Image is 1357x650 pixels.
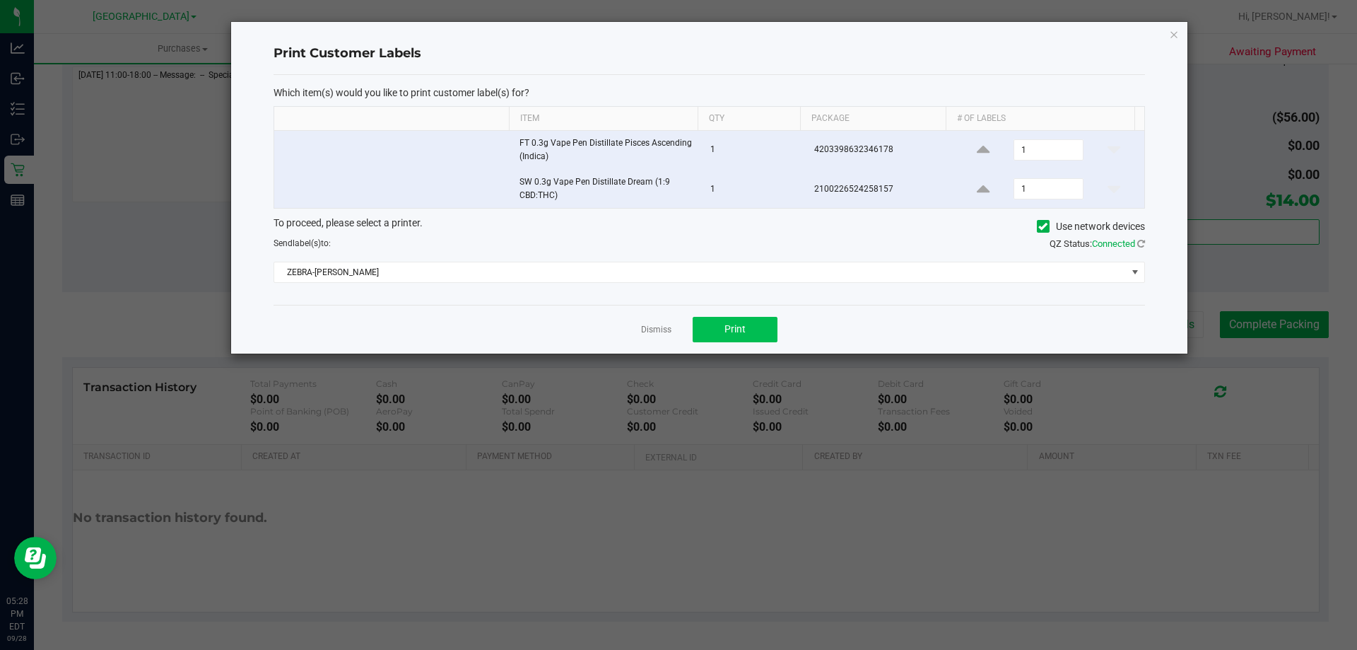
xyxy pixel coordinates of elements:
[1037,219,1145,234] label: Use network devices
[641,324,671,336] a: Dismiss
[800,107,946,131] th: Package
[274,45,1145,63] h4: Print Customer Labels
[14,537,57,579] iframe: Resource center
[698,107,800,131] th: Qty
[263,216,1156,237] div: To proceed, please select a printer.
[702,131,806,170] td: 1
[702,170,806,208] td: 1
[511,170,702,208] td: SW 0.3g Vape Pen Distillate Dream (1:9 CBD:THC)
[724,323,746,335] span: Print
[946,107,1134,131] th: # of labels
[274,238,331,248] span: Send to:
[511,131,702,170] td: FT 0.3g Vape Pen Distillate Pisces Ascending (Indica)
[293,238,321,248] span: label(s)
[1092,238,1135,249] span: Connected
[1050,238,1145,249] span: QZ Status:
[274,86,1145,99] p: Which item(s) would you like to print customer label(s) for?
[693,317,777,342] button: Print
[274,262,1127,282] span: ZEBRA-[PERSON_NAME]
[806,170,953,208] td: 2100226524258157
[806,131,953,170] td: 4203398632346178
[509,107,698,131] th: Item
